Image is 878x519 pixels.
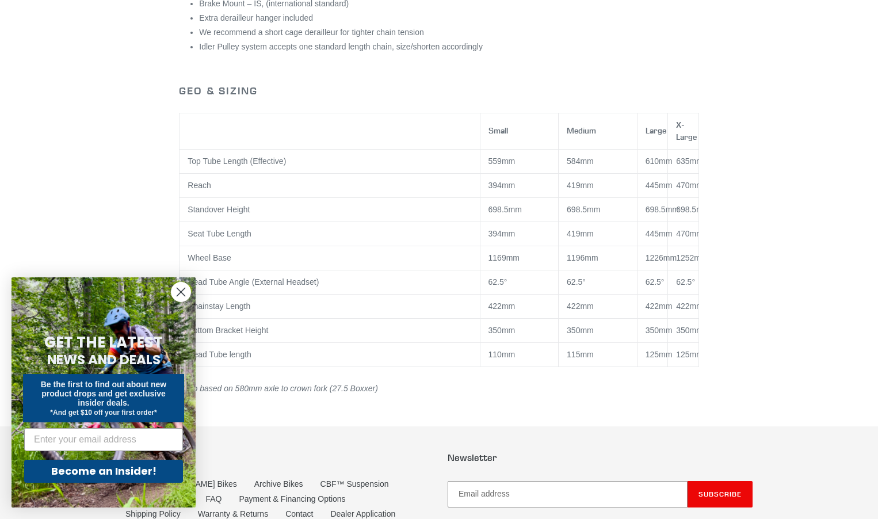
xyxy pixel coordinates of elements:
td: 422mm [668,294,699,318]
span: NEWS AND DEALS [47,350,161,369]
th: X-Large [668,113,699,149]
td: Top Tube Length (Effective) [180,149,480,173]
button: Close dialog [171,282,191,302]
td: Standover Height [180,197,480,222]
td: 394mm [480,173,559,197]
td: 62.5° [559,270,637,294]
td: 125mm [637,342,668,367]
td: 350mm [668,318,699,342]
li: We recommend a short cage derailleur for tighter chain tension [199,26,698,39]
td: Seat Tube Length [180,222,480,246]
td: 419mm [559,222,637,246]
h2: Geo & Sizing [179,85,698,97]
td: 1252mm [668,246,699,270]
td: 62.5° [637,270,668,294]
td: 698.5mm [668,197,699,222]
td: 422mm [637,294,668,318]
td: Reach [180,173,480,197]
td: 350mm [480,318,559,342]
a: Dealer Application [330,509,395,518]
span: GET THE LATEST [44,332,163,353]
span: Be the first to find out about new product drops and get exclusive insider deals. [41,380,167,407]
td: 470mm [668,173,699,197]
td: Chainstay Length [180,294,480,318]
a: CBF™ Suspension [320,479,389,489]
td: 419mm [559,173,637,197]
th: Large [637,113,668,149]
span: ° [692,277,695,287]
td: 125mm [668,342,699,367]
td: 350mm [559,318,637,342]
button: Subscribe [688,481,753,507]
td: 394mm [480,222,559,246]
a: Archive Bikes [254,479,303,489]
em: *Geo based on 580mm axle to crown fork (27.5 Boxxer) [179,384,378,393]
td: 698.5mm [480,197,559,222]
td: 1169mm [480,246,559,270]
p: Quick links [125,452,430,463]
td: 350mm [637,318,668,342]
input: Email address [448,481,688,507]
td: 584mm [559,149,637,173]
a: Contact [285,509,313,518]
th: Medium [559,113,637,149]
td: 115mm [559,342,637,367]
span: *And get $10 off your first order* [50,409,156,417]
th: Small [480,113,559,149]
td: 1196mm [559,246,637,270]
td: 698.5mm [637,197,668,222]
span: Subscribe [698,490,742,498]
td: 559mm [480,149,559,173]
td: 470mm [668,222,699,246]
td: 422mm [559,294,637,318]
td: 422mm [480,294,559,318]
td: 445mm [637,222,668,246]
td: 62.5 [668,270,699,294]
td: 698.5mm [559,197,637,222]
td: 110mm [480,342,559,367]
td: 1226mm [637,246,668,270]
td: 610mm [637,149,668,173]
input: Enter your email address [24,428,183,451]
td: Head Tube length [180,342,480,367]
td: 635mm [668,149,699,173]
td: Head Tube Angle (External Headset) [180,270,480,294]
a: Payment & Financing Options [239,494,345,503]
td: Wheel Base [180,246,480,270]
td: Bottom Bracket Height [180,318,480,342]
li: Idler Pulley system accepts one standard length chain, size/shorten accordingly [199,41,698,53]
a: FAQ [205,494,222,503]
li: Extra derailleur hanger included [199,12,698,24]
td: 62.5° [480,270,559,294]
p: Newsletter [448,452,753,463]
button: Become an Insider! [24,460,183,483]
td: 445mm [637,173,668,197]
a: Warranty & Returns [198,509,268,518]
